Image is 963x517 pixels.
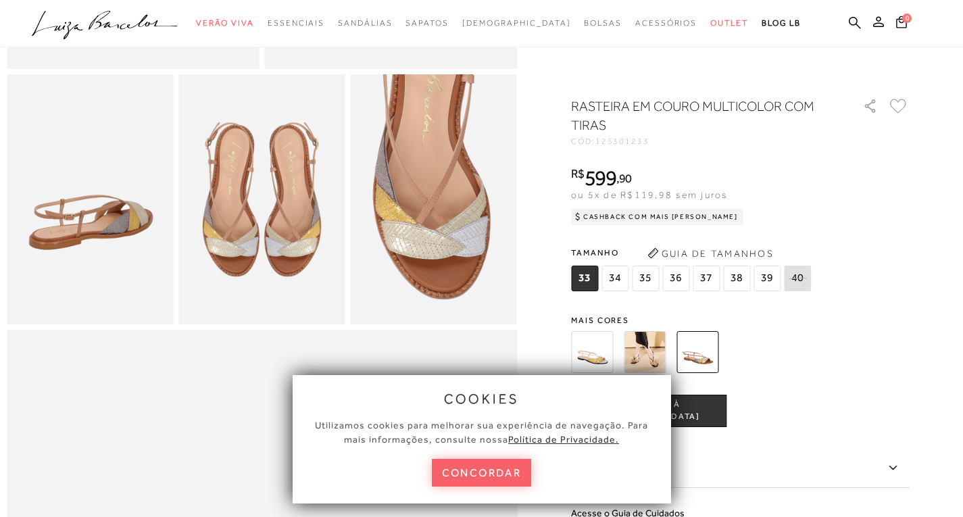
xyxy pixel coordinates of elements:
[315,420,648,445] span: Utilizamos cookies para melhorar sua experiência de navegação. Para mais informações, consulte nossa
[635,18,697,28] span: Acessórios
[462,18,571,28] span: [DEMOGRAPHIC_DATA]
[585,166,616,190] span: 599
[405,11,448,36] a: noSubCategoriesText
[178,74,345,324] img: image
[508,434,619,445] a: Política de Privacidade.
[762,18,801,28] span: BLOG LB
[892,15,911,33] button: 0
[595,137,649,146] span: 125301233
[693,266,720,291] span: 37
[635,11,697,36] a: noSubCategoriesText
[601,266,628,291] span: 34
[571,189,727,200] span: ou 5x de R$119,98 sem juros
[571,243,814,263] span: Tamanho
[643,243,778,264] button: Guia de Tamanhos
[584,18,622,28] span: Bolsas
[624,331,666,373] img: RASTEIRA EM COURO DOURADO E PRETO COM TIRAS
[571,168,585,180] i: R$
[444,391,520,406] span: cookies
[196,18,254,28] span: Verão Viva
[571,97,824,134] h1: RASTEIRA EM COURO MULTICOLOR COM TIRAS
[338,11,392,36] a: noSubCategoriesText
[462,11,571,36] a: noSubCategoriesText
[268,18,324,28] span: Essenciais
[571,331,613,373] img: RASTEIRA EM COURO DOURADO E OFF WHITE COM TIRAS
[723,266,750,291] span: 38
[571,266,598,291] span: 33
[351,74,517,324] img: image
[405,18,448,28] span: Sapatos
[7,74,173,324] img: image
[571,209,743,225] div: Cashback com Mais [PERSON_NAME]
[571,449,909,488] label: Descrição
[902,14,912,23] span: 0
[784,266,811,291] span: 40
[616,172,632,184] i: ,
[632,266,659,291] span: 35
[268,11,324,36] a: noSubCategoriesText
[762,11,801,36] a: BLOG LB
[754,266,781,291] span: 39
[338,18,392,28] span: Sandálias
[571,316,909,324] span: Mais cores
[571,137,841,145] div: CÓD:
[619,171,632,185] span: 90
[676,331,718,373] img: RASTEIRA EM COURO MULTICOLOR COM TIRAS
[662,266,689,291] span: 36
[710,11,748,36] a: noSubCategoriesText
[196,11,254,36] a: noSubCategoriesText
[432,459,532,487] button: concordar
[710,18,748,28] span: Outlet
[584,11,622,36] a: noSubCategoriesText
